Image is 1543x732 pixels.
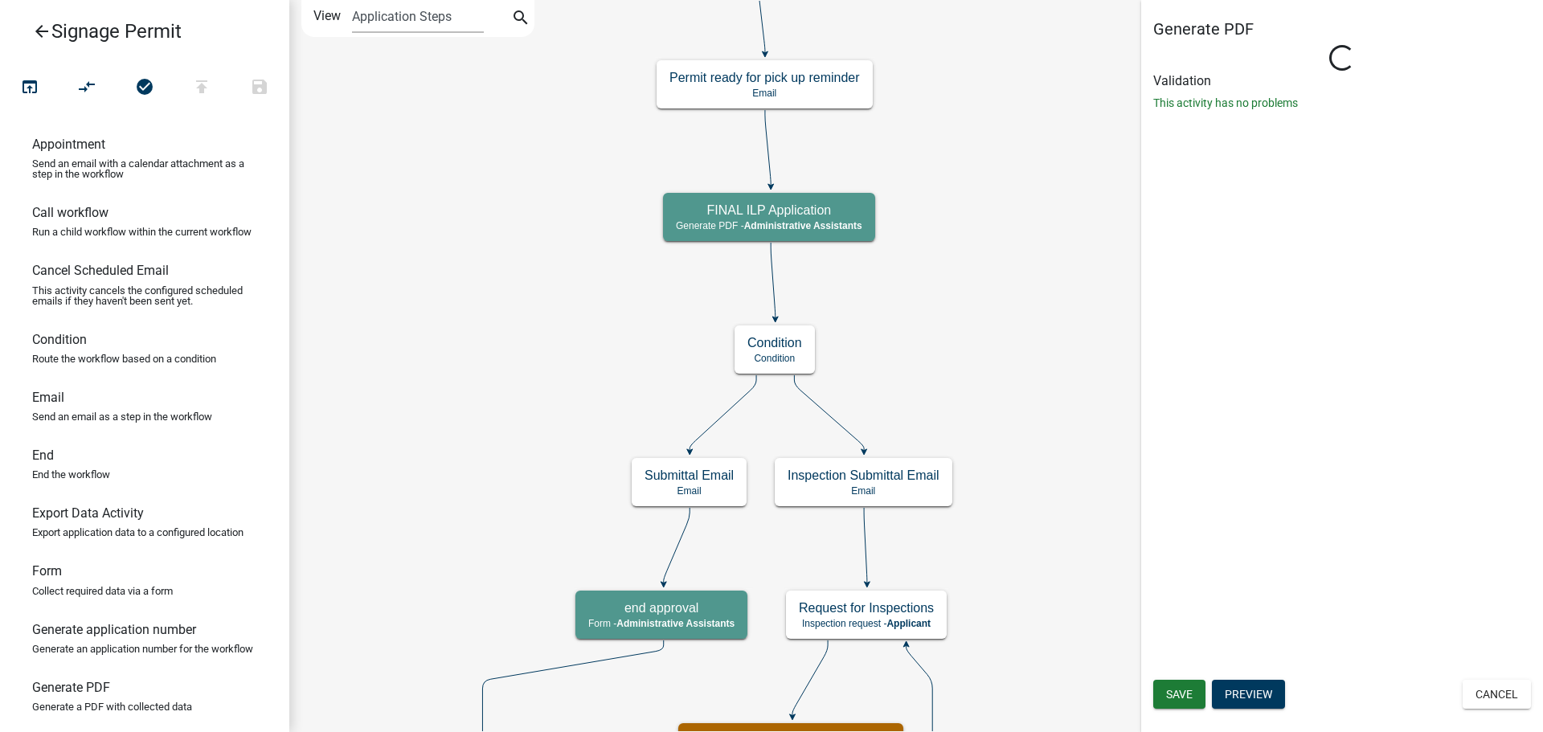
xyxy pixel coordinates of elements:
h6: Export Data Activity [32,505,144,521]
p: End the workflow [32,469,110,480]
h5: end approval [588,600,735,615]
button: Publish [173,71,231,105]
h5: Inspection Submittal Email [788,468,939,483]
p: Send an email with a calendar attachment as a step in the workflow [32,158,257,179]
p: Inspection request - [799,618,934,629]
p: Route the workflow based on a condition [32,354,216,364]
h6: Call workflow [32,205,108,220]
p: Email [645,485,734,497]
p: Run a child workflow within the current workflow [32,227,252,237]
button: No problems [116,71,174,105]
button: Preview [1212,680,1285,709]
p: Condition [747,353,802,364]
p: Generate an application number for the workflow [32,644,253,654]
div: Workflow actions [1,71,289,109]
h6: Email [32,390,64,405]
i: arrow_back [32,22,51,44]
span: Administrative Assistants [744,220,862,231]
button: Save [231,71,289,105]
i: open_in_browser [20,77,39,100]
p: Form - [588,618,735,629]
i: save [250,77,269,100]
button: Auto Layout [58,71,116,105]
p: Send an email as a step in the workflow [32,411,212,422]
p: This activity cancels the configured scheduled emails if they haven't been sent yet. [32,285,257,306]
h5: FINAL ILP Application [676,202,862,218]
h6: Validation [1153,73,1531,88]
button: search [508,6,534,32]
p: Email [788,485,939,497]
p: Export application data to a configured location [32,527,244,538]
h6: Generate application number [32,622,196,637]
i: check_circle [135,77,154,100]
a: Signage Permit [13,13,264,50]
h6: End [32,448,54,463]
h5: Request for Inspections [799,600,934,615]
h6: Appointment [32,137,105,152]
button: Test Workflow [1,71,59,105]
p: Generate PDF - [676,220,862,231]
span: Administrative Assistants [616,618,735,629]
h6: Condition [32,332,87,347]
i: search [511,8,530,31]
h6: Cancel Scheduled Email [32,263,169,278]
p: Collect required data via a form [32,586,173,596]
h5: Submittal Email [645,468,734,483]
span: Save [1166,688,1193,701]
p: Email [669,88,860,99]
p: Generate a PDF with collected data [32,701,192,712]
button: Cancel [1463,680,1531,709]
h5: Condition [747,335,802,350]
h5: Generate PDF [1153,19,1531,39]
h6: Generate PDF [32,680,110,695]
p: This activity has no problems [1153,95,1531,112]
button: Save [1153,680,1205,709]
span: Applicant [886,618,931,629]
i: publish [192,77,211,100]
i: compare_arrows [78,77,97,100]
h5: Permit ready for pick up reminder [669,70,860,85]
h6: Form [32,563,62,579]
